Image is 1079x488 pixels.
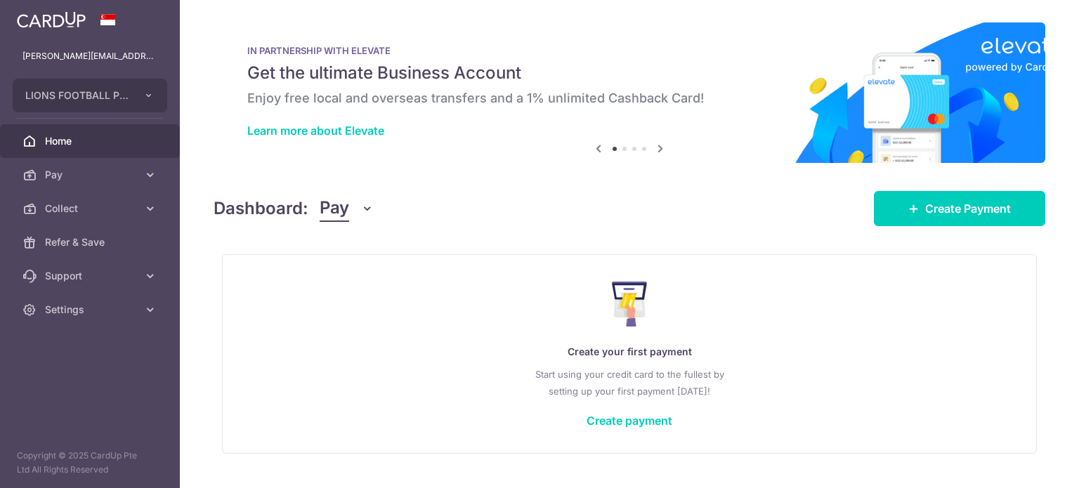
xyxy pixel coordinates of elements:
[247,124,384,138] a: Learn more about Elevate
[45,168,138,182] span: Pay
[320,195,374,222] button: Pay
[25,88,129,103] span: LIONS FOOTBALL PTE. LTD.
[925,200,1011,217] span: Create Payment
[45,134,138,148] span: Home
[874,191,1045,226] a: Create Payment
[612,282,648,327] img: Make Payment
[587,414,672,428] a: Create payment
[214,196,308,221] h4: Dashboard:
[251,343,1008,360] p: Create your first payment
[214,22,1045,163] img: Renovation banner
[22,49,157,63] p: [PERSON_NAME][EMAIL_ADDRESS][DOMAIN_NAME]
[45,235,138,249] span: Refer & Save
[45,202,138,216] span: Collect
[320,195,349,222] span: Pay
[247,45,1012,56] p: IN PARTNERSHIP WITH ELEVATE
[247,90,1012,107] h6: Enjoy free local and overseas transfers and a 1% unlimited Cashback Card!
[13,79,167,112] button: LIONS FOOTBALL PTE. LTD.
[251,366,1008,400] p: Start using your credit card to the fullest by setting up your first payment [DATE]!
[45,269,138,283] span: Support
[247,62,1012,84] h5: Get the ultimate Business Account
[45,303,138,317] span: Settings
[17,11,86,28] img: CardUp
